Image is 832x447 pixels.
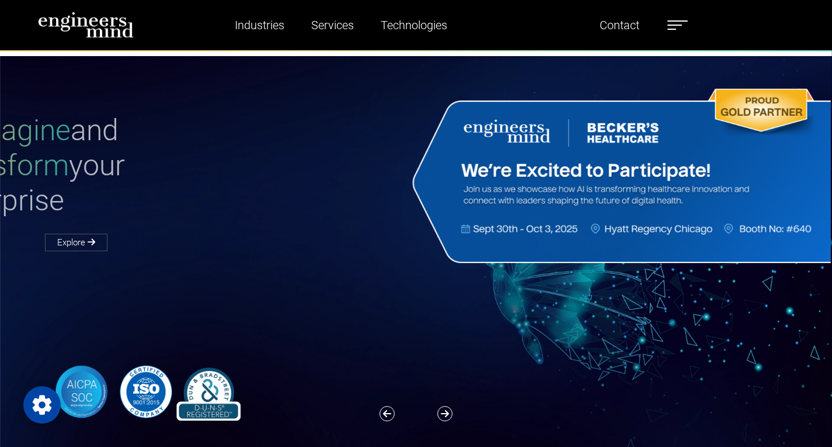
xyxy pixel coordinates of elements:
[45,148,179,182] span: Transform
[307,12,358,39] a: Services
[595,12,644,39] a: Contact
[38,12,134,38] img: logo
[376,12,452,39] a: Technologies
[45,113,416,218] h1: and your Enterprise
[45,113,180,147] span: Reimagine
[45,234,107,251] a: Explore
[230,12,289,39] a: Industries
[408,85,831,266] img: Website Banner
[45,363,246,420] img: banner-logo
